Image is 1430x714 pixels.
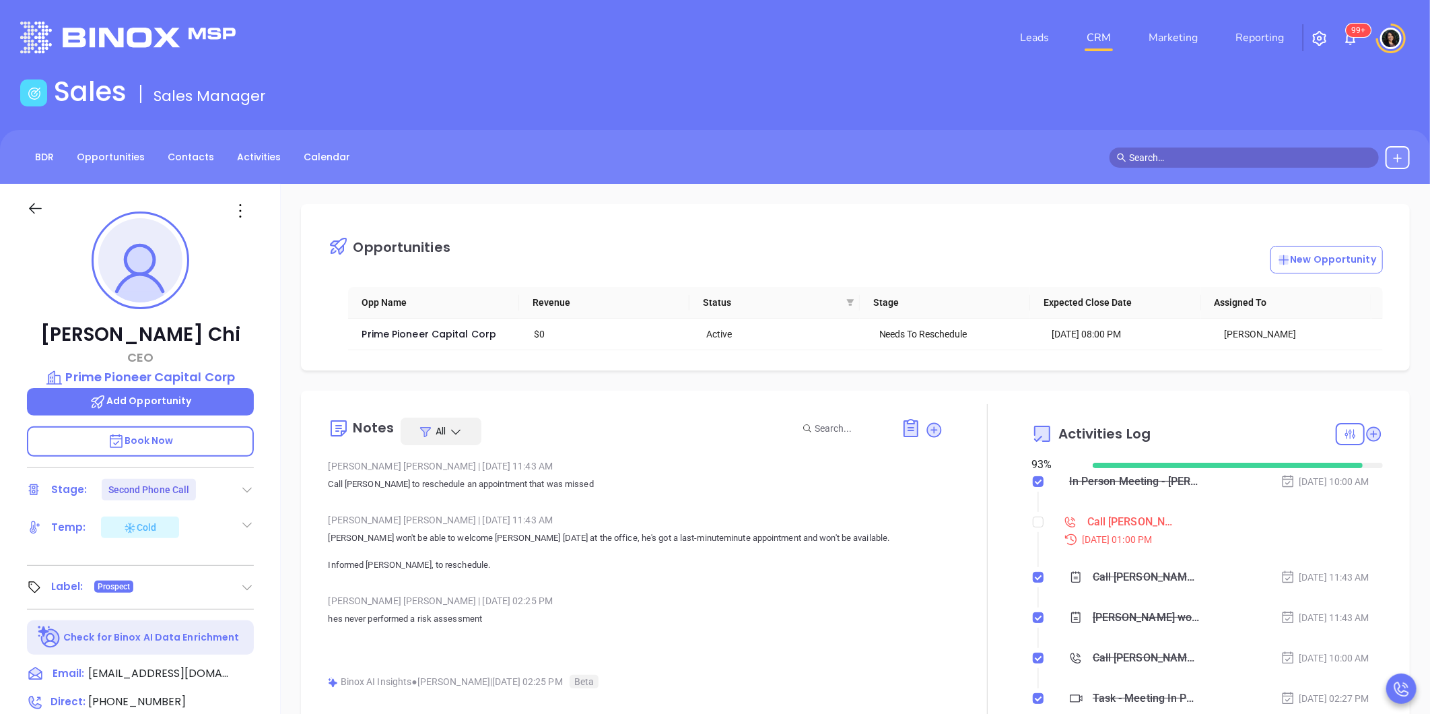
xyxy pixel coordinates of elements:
div: [PERSON_NAME] [PERSON_NAME] [DATE] 11:43 AM [328,456,943,476]
span: | [478,461,480,472]
div: Cold [123,519,156,535]
span: Status [703,295,841,310]
span: filter [844,292,857,313]
p: [PERSON_NAME] won't be able to welcome [PERSON_NAME] [DATE] at the office, he's got a last-minute... [328,530,943,546]
div: Binox AI Insights [PERSON_NAME] | [DATE] 02:25 PM [328,672,943,692]
div: [PERSON_NAME] [1224,327,1377,342]
p: Call [PERSON_NAME] to reschedule an appointment that was missed [328,476,943,492]
span: ● [411,676,417,687]
a: Activities [229,146,289,168]
div: Stage: [51,480,88,500]
th: Revenue [519,287,689,319]
a: Opportunities [69,146,153,168]
a: BDR [27,146,62,168]
div: [DATE] 02:27 PM [1281,691,1369,706]
div: Notes [353,421,394,434]
div: Call [PERSON_NAME] to reschedule - [PERSON_NAME] [1087,512,1178,532]
div: [PERSON_NAME] [PERSON_NAME] [DATE] 11:43 AM [328,510,943,530]
div: Task - Meeting In Person Meeting - [PERSON_NAME] [1093,688,1200,709]
h1: Sales [54,75,127,108]
a: Prime Pioneer Capital Corp [27,368,254,387]
span: All [436,424,446,438]
a: Calendar [296,146,358,168]
div: 93 % [1031,457,1077,473]
span: search [1117,153,1126,162]
span: Activities Log [1058,427,1151,441]
div: Label: [51,577,83,597]
img: svg%3e [328,678,338,688]
span: Add Opportunity [90,394,192,408]
p: [PERSON_NAME] Chi [27,323,254,347]
th: Opp Name [348,287,518,319]
sup: 100 [1347,24,1371,37]
a: Reporting [1230,24,1289,51]
a: Prime Pioneer Capital Corp [362,327,496,341]
div: [DATE] 08:00 PM [1052,327,1205,342]
img: logo [20,22,236,53]
th: Expected Close Date [1030,287,1200,319]
a: Leads [1015,24,1054,51]
p: CEO [27,348,254,366]
span: Book Now [108,434,174,447]
div: Second Phone Call [108,479,190,500]
div: Opportunities [353,240,450,254]
span: Beta [570,675,599,688]
div: [DATE] 11:43 AM [1281,570,1369,585]
span: [EMAIL_ADDRESS][DOMAIN_NAME] [88,666,230,682]
div: [DATE] 11:43 AM [1281,610,1369,625]
a: Marketing [1143,24,1203,51]
span: | [478,515,480,525]
p: Informed [PERSON_NAME], to reschedule. [328,557,943,573]
div: Temp: [51,517,86,538]
img: profile-user [98,218,182,302]
input: Search... [815,421,886,436]
div: [DATE] 10:00 AM [1281,474,1369,489]
img: Ai-Enrich-DaqCidB-.svg [38,626,61,649]
div: In Person Meeting - [PERSON_NAME] [1069,472,1200,492]
a: CRM [1081,24,1116,51]
span: Direct : [50,694,86,709]
div: Call [PERSON_NAME] to reschedule an appointment that was missed [1093,567,1200,587]
span: filter [846,298,854,306]
span: [PHONE_NUMBER] [88,694,186,709]
div: Active [707,327,860,342]
span: | [478,595,480,606]
div: [DATE] 10:00 AM [1281,651,1369,666]
div: [DATE] 01:00 PM [1056,532,1383,547]
p: New Opportunity [1277,253,1377,267]
div: Needs To Reschedule [879,327,1033,342]
div: Call [PERSON_NAME] to follow up [1093,648,1200,668]
div: [PERSON_NAME] [PERSON_NAME] [DATE] 02:25 PM [328,591,943,611]
div: $0 [535,327,688,342]
img: user [1380,28,1402,49]
span: Sales Manager [154,86,266,106]
span: Prospect [98,579,131,594]
a: Contacts [160,146,222,168]
p: Check for Binox AI Data Enrichment [63,630,239,645]
span: Email: [53,666,84,683]
input: Search… [1129,150,1371,165]
div: [PERSON_NAME] won't be able to welcome [PERSON_NAME] [DATE] at the office, he's got a last-minute... [1093,608,1200,628]
img: iconSetting [1312,30,1328,46]
img: iconNotification [1342,30,1359,46]
p: hes never performed a risk assessment [328,611,943,627]
th: Assigned To [1201,287,1371,319]
th: Stage [860,287,1030,319]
